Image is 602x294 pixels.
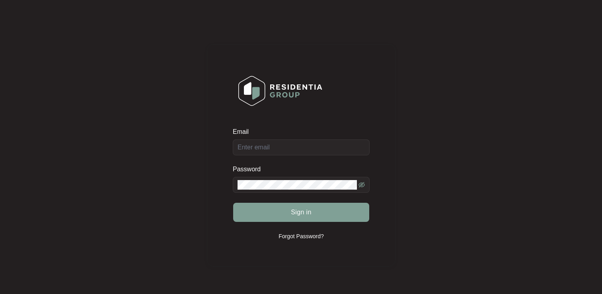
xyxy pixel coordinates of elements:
[238,180,357,190] input: Password
[233,71,327,111] img: Login Logo
[279,232,324,240] p: Forgot Password?
[233,203,369,222] button: Sign in
[233,139,370,155] input: Email
[233,128,254,136] label: Email
[358,182,365,188] span: eye-invisible
[291,208,312,217] span: Sign in
[233,165,267,173] label: Password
